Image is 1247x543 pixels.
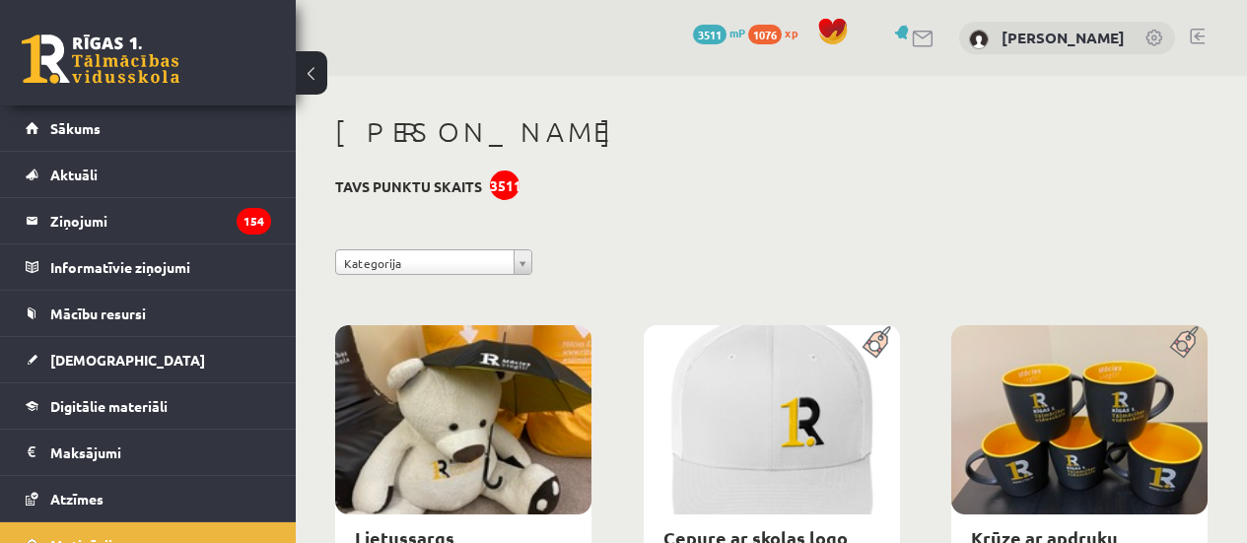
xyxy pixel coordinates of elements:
a: Ziņojumi154 [26,198,271,243]
i: 154 [237,208,271,235]
legend: Maksājumi [50,430,271,475]
span: Sākums [50,119,101,137]
div: 3511 [490,170,520,200]
h1: [PERSON_NAME] [335,115,1208,149]
span: 3511 [693,25,727,44]
span: Kategorija [344,250,506,276]
a: Maksājumi [26,430,271,475]
span: mP [729,25,745,40]
span: [DEMOGRAPHIC_DATA] [50,351,205,369]
a: Mācību resursi [26,291,271,336]
img: Populāra prece [856,325,900,359]
legend: Ziņojumi [50,198,271,243]
legend: Informatīvie ziņojumi [50,244,271,290]
a: [DEMOGRAPHIC_DATA] [26,337,271,382]
a: [PERSON_NAME] [1002,28,1125,47]
span: Mācību resursi [50,305,146,322]
h3: Tavs punktu skaits [335,178,482,195]
span: Atzīmes [50,490,104,508]
a: Informatīvie ziņojumi [26,244,271,290]
span: 1076 [748,25,782,44]
span: Aktuāli [50,166,98,183]
a: Digitālie materiāli [26,383,271,429]
a: Kategorija [335,249,532,275]
span: xp [785,25,797,40]
a: 3511 mP [693,25,745,40]
img: Populāra prece [1163,325,1208,359]
span: Digitālie materiāli [50,397,168,415]
a: 1076 xp [748,25,807,40]
img: Andrejs Kalmikovs [969,30,989,49]
a: Atzīmes [26,476,271,521]
a: Sākums [26,105,271,151]
a: Rīgas 1. Tālmācības vidusskola [22,34,179,84]
a: Aktuāli [26,152,271,197]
